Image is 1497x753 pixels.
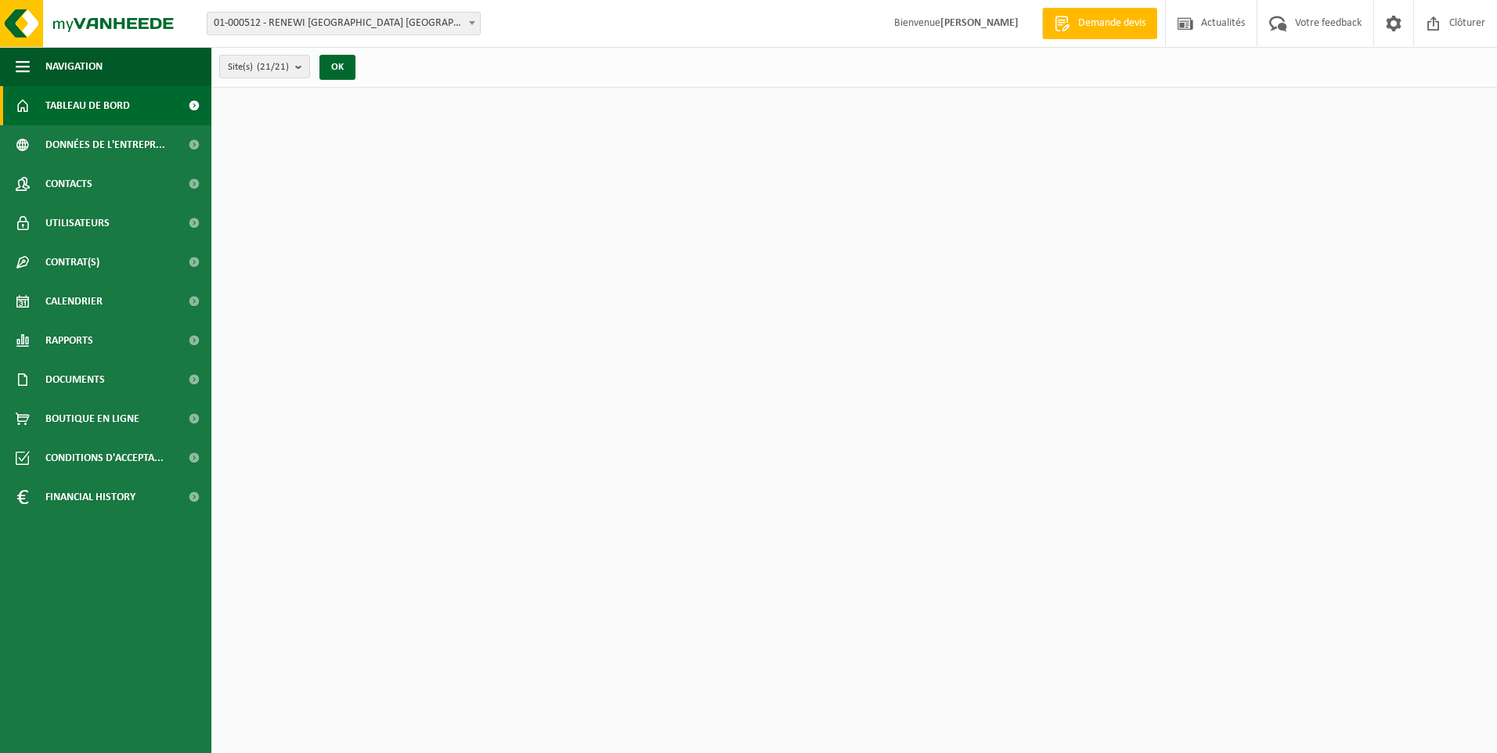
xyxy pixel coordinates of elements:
[257,62,289,72] count: (21/21)
[45,86,130,125] span: Tableau de bord
[219,55,310,78] button: Site(s)(21/21)
[228,56,289,79] span: Site(s)
[1042,8,1157,39] a: Demande devis
[207,13,480,34] span: 01-000512 - RENEWI BELGIUM NV - LOMMEL
[940,17,1019,29] strong: [PERSON_NAME]
[319,55,355,80] button: OK
[45,360,105,399] span: Documents
[45,204,110,243] span: Utilisateurs
[45,164,92,204] span: Contacts
[45,399,139,438] span: Boutique en ligne
[45,125,165,164] span: Données de l'entrepr...
[207,12,481,35] span: 01-000512 - RENEWI BELGIUM NV - LOMMEL
[45,477,135,517] span: Financial History
[45,282,103,321] span: Calendrier
[1074,16,1149,31] span: Demande devis
[45,243,99,282] span: Contrat(s)
[45,47,103,86] span: Navigation
[45,321,93,360] span: Rapports
[45,438,164,477] span: Conditions d'accepta...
